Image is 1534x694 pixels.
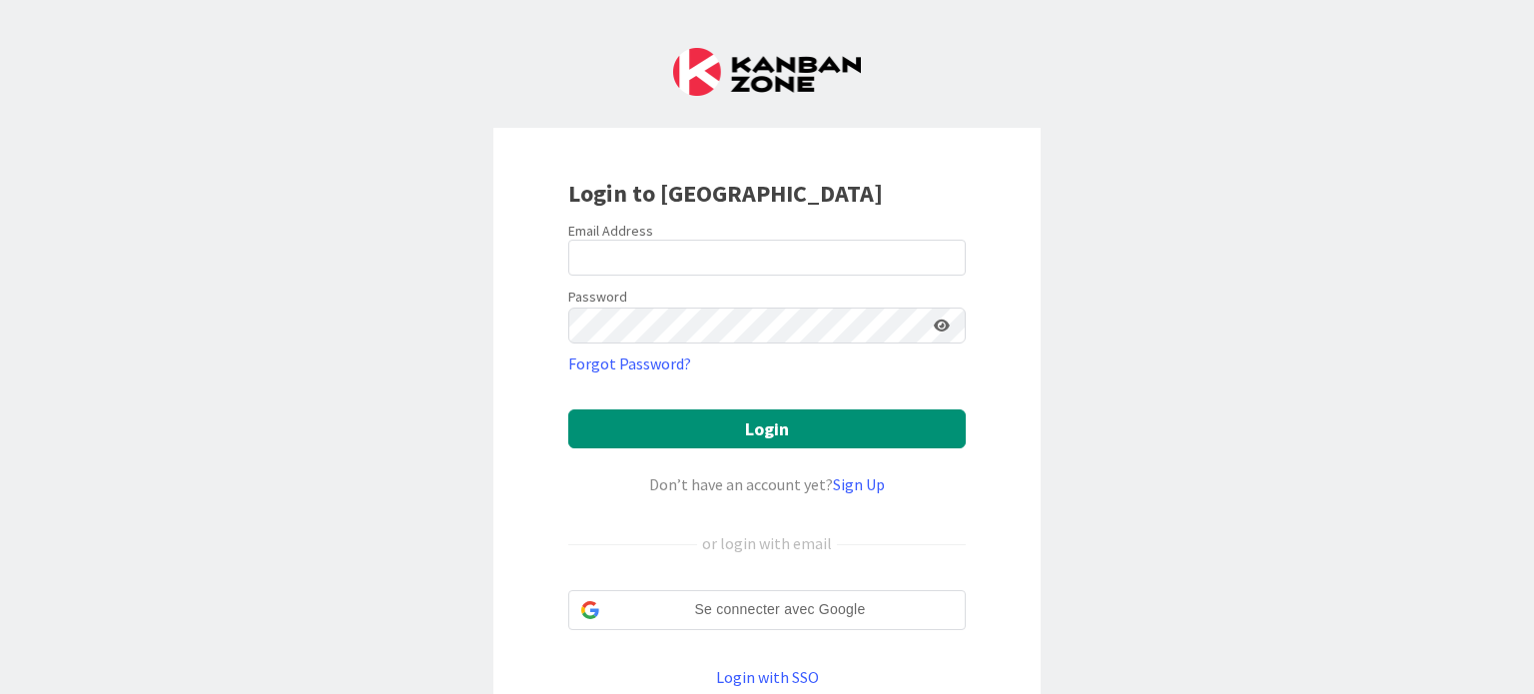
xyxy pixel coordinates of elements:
label: Password [568,287,627,308]
div: or login with email [697,531,837,555]
a: Sign Up [833,474,885,494]
label: Email Address [568,222,653,240]
img: Kanban Zone [673,48,861,96]
a: Forgot Password? [568,351,691,375]
b: Login to [GEOGRAPHIC_DATA] [568,178,883,209]
button: Login [568,409,966,448]
span: Se connecter avec Google [607,599,953,620]
div: Don’t have an account yet? [568,472,966,496]
a: Login with SSO [716,667,819,687]
div: Se connecter avec Google [568,590,966,630]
